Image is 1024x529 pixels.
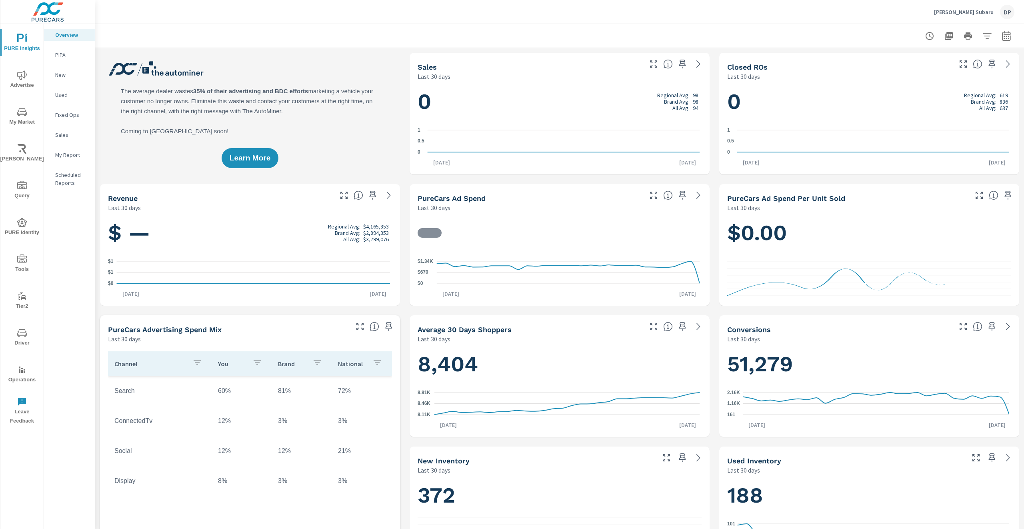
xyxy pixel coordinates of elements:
a: See more details in report [1002,320,1014,333]
div: DP [1000,5,1014,19]
td: 21% [332,441,392,461]
p: [DATE] [364,290,392,298]
p: Brand Avg: [335,230,360,236]
h1: 372 [418,482,702,509]
p: 836 [1000,98,1008,105]
p: Last 30 days [108,334,141,344]
text: $0 [108,281,114,286]
p: Regional Avg: [328,223,360,230]
td: Search [108,381,212,401]
button: Make Fullscreen [660,451,673,464]
button: Make Fullscreen [647,58,660,70]
p: All Avg: [672,105,690,111]
p: [DATE] [737,158,765,166]
text: 101 [727,521,735,527]
h5: PureCars Ad Spend [418,194,486,202]
div: Overview [44,29,95,41]
div: Sales [44,129,95,141]
a: See more details in report [692,451,705,464]
td: 3% [332,411,392,431]
h1: 188 [727,482,1011,509]
p: [DATE] [674,421,702,429]
p: Last 30 days [727,72,760,81]
td: 3% [272,471,332,491]
h1: 0 [727,88,1011,115]
text: 8.46K [418,401,430,406]
p: Last 30 days [727,203,760,212]
p: 98 [693,92,698,98]
span: Save this to your personalized report [382,320,395,333]
p: [DATE] [117,290,145,298]
button: Make Fullscreen [354,320,366,333]
text: 0.5 [727,138,734,144]
span: PURE Insights [3,34,41,53]
div: Scheduled Reports [44,169,95,189]
p: Overview [55,31,88,39]
text: 1 [418,127,420,133]
a: See more details in report [1002,451,1014,464]
h5: PureCars Ad Spend Per Unit Sold [727,194,845,202]
text: 8.81K [418,390,430,395]
p: [DATE] [743,421,771,429]
p: [DATE] [674,158,702,166]
p: Brand Avg: [971,98,996,105]
td: Social [108,441,212,461]
p: [DATE] [674,290,702,298]
p: All Avg: [979,105,996,111]
p: Regional Avg: [657,92,690,98]
button: Make Fullscreen [338,189,350,202]
div: New [44,69,95,81]
p: New [55,71,88,79]
button: Learn More [222,148,278,168]
text: 161 [727,412,735,417]
td: 3% [272,411,332,431]
p: $2,894,353 [363,230,389,236]
text: $1 [108,270,114,275]
span: Total cost of media for all PureCars channels for the selected dealership group over the selected... [663,190,673,200]
span: Save this to your personalized report [676,58,689,70]
a: See more details in report [692,320,705,333]
h5: Closed ROs [727,63,768,71]
h5: Conversions [727,325,771,334]
p: Regional Avg: [964,92,996,98]
button: Make Fullscreen [970,451,982,464]
td: 12% [212,441,272,461]
span: [PERSON_NAME] [3,144,41,164]
text: 8.11K [418,412,430,417]
text: 0.5 [418,138,424,144]
span: My Market [3,107,41,127]
td: 60% [212,381,272,401]
p: 619 [1000,92,1008,98]
span: Save this to your personalized report [676,451,689,464]
td: 81% [272,381,332,401]
div: My Report [44,149,95,161]
p: Fixed Ops [55,111,88,119]
button: Make Fullscreen [973,189,986,202]
p: Last 30 days [108,203,141,212]
h5: Average 30 Days Shoppers [418,325,512,334]
td: Display [108,471,212,491]
p: Used [55,91,88,99]
p: [DATE] [434,421,462,429]
button: Print Report [960,28,976,44]
span: Save this to your personalized report [986,451,998,464]
text: 1.16K [727,401,740,407]
span: Operations [3,365,41,385]
p: [DATE] [983,421,1011,429]
p: [DATE] [983,158,1011,166]
a: See more details in report [692,58,705,70]
span: Learn More [230,154,270,162]
button: "Export Report to PDF" [941,28,957,44]
text: $670 [418,270,428,275]
span: Save this to your personalized report [366,189,379,202]
h1: $0.00 [727,219,1011,246]
p: 98 [693,98,698,105]
p: Last 30 days [418,465,450,475]
p: Brand [278,360,306,368]
p: $3,799,076 [363,236,389,242]
td: 12% [272,441,332,461]
button: Make Fullscreen [647,320,660,333]
div: PIPA [44,49,95,61]
button: Make Fullscreen [647,189,660,202]
p: Last 30 days [727,465,760,475]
